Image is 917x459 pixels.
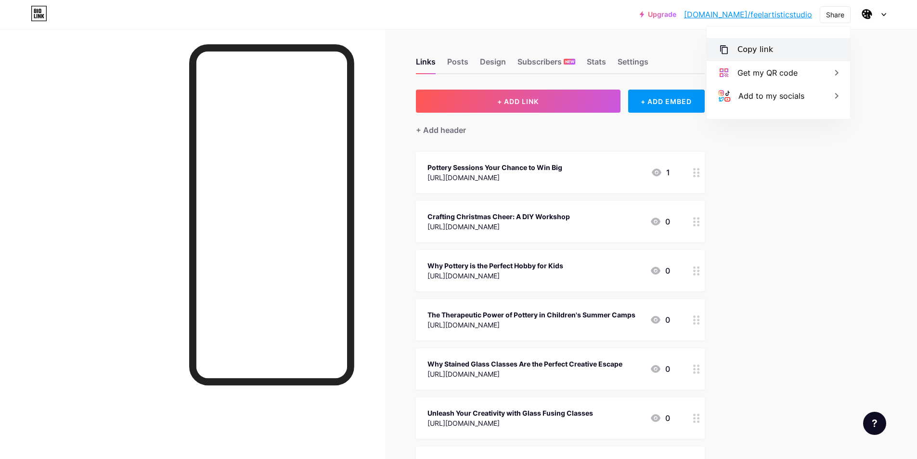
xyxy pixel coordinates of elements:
a: Upgrade [640,11,676,18]
div: 0 [650,363,670,375]
div: The Therapeutic Power of Pottery in Children's Summer Camps [427,310,635,320]
button: + ADD LINK [416,90,620,113]
span: NEW [565,59,574,65]
div: 1 [651,167,670,178]
div: [URL][DOMAIN_NAME] [427,271,563,281]
img: feelartisticstudio [858,5,876,24]
div: Design [480,56,506,73]
div: 0 [650,412,670,424]
div: Crafting Christmas Cheer: A DIY Workshop [427,211,570,222]
div: + Add header [416,124,466,136]
div: Posts [447,56,468,73]
div: 0 [650,265,670,276]
div: Get my QR code [737,67,798,79]
div: Pottery Sessions Your Chance to Win Big [427,162,562,172]
div: Add to my socials [738,90,804,102]
div: Unleash Your Creativity with Glass Fusing Classes [427,408,593,418]
div: [URL][DOMAIN_NAME] [427,418,593,428]
div: [URL][DOMAIN_NAME] [427,222,570,232]
div: Subscribers [517,56,575,73]
div: [URL][DOMAIN_NAME] [427,172,562,183]
div: Links [416,56,436,73]
div: 0 [650,216,670,227]
span: + ADD LINK [497,97,539,105]
div: Settings [618,56,648,73]
a: [DOMAIN_NAME]/feelartisticstudio [684,9,812,20]
div: Share [826,10,844,20]
div: Copy link [737,44,773,55]
div: Stats [587,56,606,73]
div: Why Pottery is the Perfect Hobby for Kids [427,261,563,271]
div: [URL][DOMAIN_NAME] [427,320,635,330]
div: Why Stained Glass Classes Are the Perfect Creative Escape [427,359,622,369]
div: 0 [650,314,670,326]
div: + ADD EMBED [628,90,705,113]
div: [URL][DOMAIN_NAME] [427,369,622,379]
